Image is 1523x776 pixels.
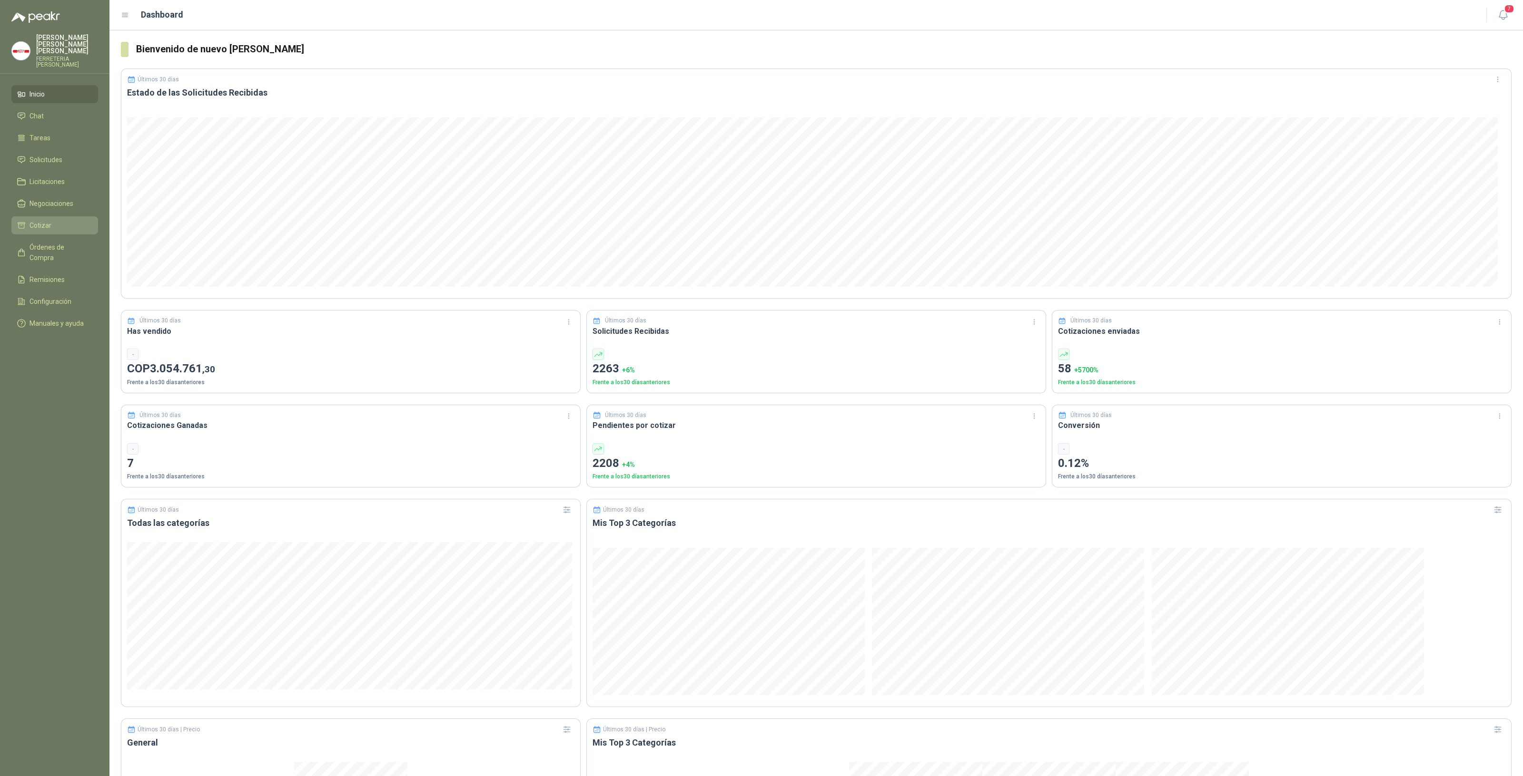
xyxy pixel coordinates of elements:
[1058,378,1505,387] p: Frente a los 30 días anteriores
[127,472,574,481] p: Frente a los 30 días anteriores
[1494,7,1512,24] button: 7
[30,296,71,307] span: Configuración
[11,107,98,125] a: Chat
[139,411,181,420] p: Últimos 30 días
[30,89,45,99] span: Inicio
[11,173,98,191] a: Licitaciones
[11,151,98,169] a: Solicitudes
[1058,325,1505,337] h3: Cotizaciones enviadas
[127,378,574,387] p: Frente a los 30 días anteriores
[127,87,1505,98] h3: Estado de las Solicitudes Recibidas
[139,316,181,325] p: Últimos 30 días
[141,8,183,21] h1: Dashboard
[138,76,179,83] p: Últimos 30 días
[603,506,644,513] p: Últimos 30 días
[11,129,98,147] a: Tareas
[127,517,574,529] h3: Todas las categorías
[11,314,98,332] a: Manuales y ayuda
[11,194,98,213] a: Negociaciones
[1058,419,1505,431] h3: Conversión
[1058,472,1505,481] p: Frente a los 30 días anteriores
[138,506,179,513] p: Últimos 30 días
[30,111,44,121] span: Chat
[622,461,635,468] span: + 4 %
[593,360,1040,378] p: 2263
[36,34,98,54] p: [PERSON_NAME] [PERSON_NAME] [PERSON_NAME]
[30,318,84,329] span: Manuales y ayuda
[1058,455,1505,473] p: 0.12%
[11,271,98,289] a: Remisiones
[127,455,574,473] p: 7
[127,360,574,378] p: COP
[127,349,138,360] div: -
[622,366,635,374] span: + 6 %
[593,472,1040,481] p: Frente a los 30 días anteriores
[11,11,60,23] img: Logo peakr
[593,325,1040,337] h3: Solicitudes Recibidas
[30,274,65,285] span: Remisiones
[1074,366,1098,374] span: + 5700 %
[11,216,98,234] a: Cotizar
[127,419,574,431] h3: Cotizaciones Ganadas
[30,220,51,231] span: Cotizar
[593,419,1040,431] h3: Pendientes por cotizar
[603,726,665,733] p: Últimos 30 días | Precio
[30,176,65,187] span: Licitaciones
[127,737,574,748] h3: General
[593,378,1040,387] p: Frente a los 30 días anteriores
[593,737,1505,748] h3: Mis Top 3 Categorías
[30,133,50,143] span: Tareas
[30,242,89,263] span: Órdenes de Compra
[11,85,98,103] a: Inicio
[605,316,646,325] p: Últimos 30 días
[11,292,98,310] a: Configuración
[202,364,215,375] span: ,30
[30,155,62,165] span: Solicitudes
[127,443,138,455] div: -
[593,517,1505,529] h3: Mis Top 3 Categorías
[605,411,646,420] p: Últimos 30 días
[127,325,574,337] h3: Has vendido
[138,726,200,733] p: Últimos 30 días | Precio
[12,42,30,60] img: Company Logo
[1070,411,1112,420] p: Últimos 30 días
[1058,360,1505,378] p: 58
[593,455,1040,473] p: 2208
[136,42,1512,57] h3: Bienvenido de nuevo [PERSON_NAME]
[11,238,98,267] a: Órdenes de Compra
[1058,443,1069,455] div: -
[30,198,73,209] span: Negociaciones
[1504,4,1514,13] span: 7
[150,362,215,375] span: 3.054.761
[1070,316,1112,325] p: Últimos 30 días
[36,56,98,68] p: FERRETERIA [PERSON_NAME]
